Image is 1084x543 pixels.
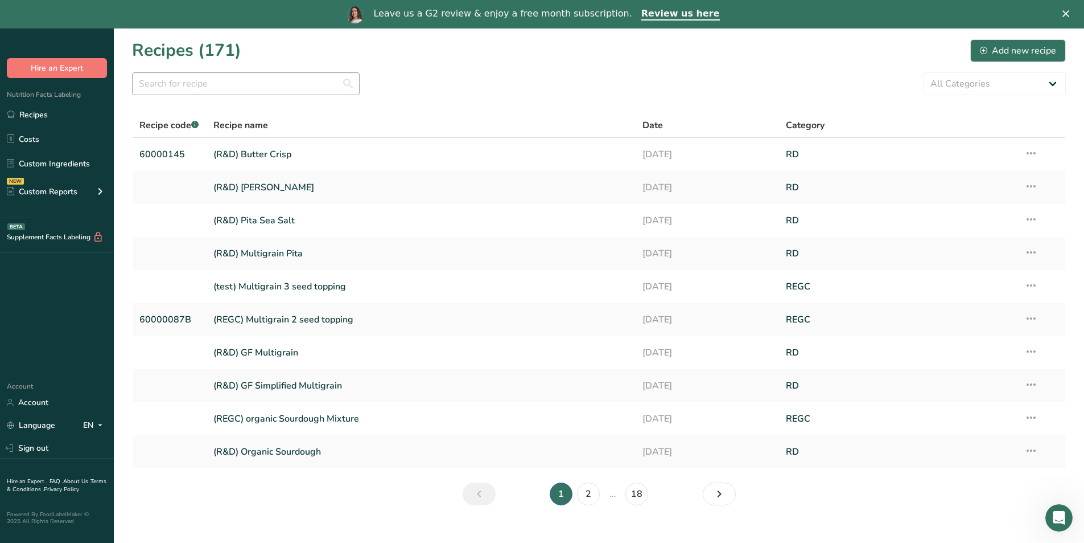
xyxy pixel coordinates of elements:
span: Date [642,119,663,132]
a: (R&D) Organic Sourdough [213,440,629,464]
a: [DATE] [642,374,772,398]
a: (R&D) GF Simplified Multigrain [213,374,629,398]
a: (REGC) Multigrain 2 seed topping [213,308,629,332]
a: 60000145 [139,142,200,166]
span: Category [786,119,825,132]
a: Privacy Policy [44,485,79,493]
a: RD [786,341,1011,365]
a: [DATE] [642,341,772,365]
a: (REGC) organic Sourdough Mixture [213,407,629,431]
div: Close [1062,10,1074,17]
a: [DATE] [642,242,772,266]
a: Language [7,415,55,435]
a: [DATE] [642,440,772,464]
div: NEW [7,178,24,185]
a: [DATE] [642,209,772,232]
a: [DATE] [642,308,772,332]
span: Recipe name [213,119,268,132]
a: REGC [786,275,1011,299]
a: (R&D) [PERSON_NAME] [213,175,629,199]
a: [DATE] [642,275,772,299]
a: [DATE] [642,142,772,166]
span: Recipe code [139,119,199,132]
div: EN [83,419,107,432]
a: RD [786,242,1011,266]
div: Leave us a G2 review & enjoy a free month subscription. [373,8,632,19]
a: FAQ . [50,477,63,485]
input: Search for recipe [132,72,360,95]
a: About Us . [63,477,90,485]
a: RD [786,374,1011,398]
a: Previous page [463,483,496,505]
button: Hire an Expert [7,58,107,78]
div: Add new recipe [980,44,1056,58]
a: Next page [703,483,736,505]
button: Add new recipe [970,39,1066,62]
a: (test) Multigrain 3 seed topping [213,275,629,299]
a: Hire an Expert . [7,477,47,485]
div: Custom Reports [7,186,77,198]
h1: Recipes (171) [132,38,241,63]
a: Page 2. [577,483,600,505]
a: Page 18. [625,483,648,505]
img: Profile image for Reem [346,5,364,23]
a: RD [786,175,1011,199]
a: RD [786,209,1011,232]
a: RD [786,440,1011,464]
div: Powered By FoodLabelMaker © 2025 All Rights Reserved [7,511,107,525]
a: (R&D) Pita Sea Salt [213,209,629,232]
a: REGC [786,308,1011,332]
a: RD [786,142,1011,166]
a: Terms & Conditions . [7,477,106,493]
a: (R&D) Multigrain Pita [213,242,629,266]
a: Review us here [641,8,720,21]
div: BETA [7,223,25,230]
iframe: Intercom live chat [1045,504,1073,532]
a: (R&D) Butter Crisp [213,142,629,166]
a: [DATE] [642,175,772,199]
a: [DATE] [642,407,772,431]
a: (R&D) GF Multigrain [213,341,629,365]
a: 60000087B [139,308,200,332]
a: REGC [786,407,1011,431]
